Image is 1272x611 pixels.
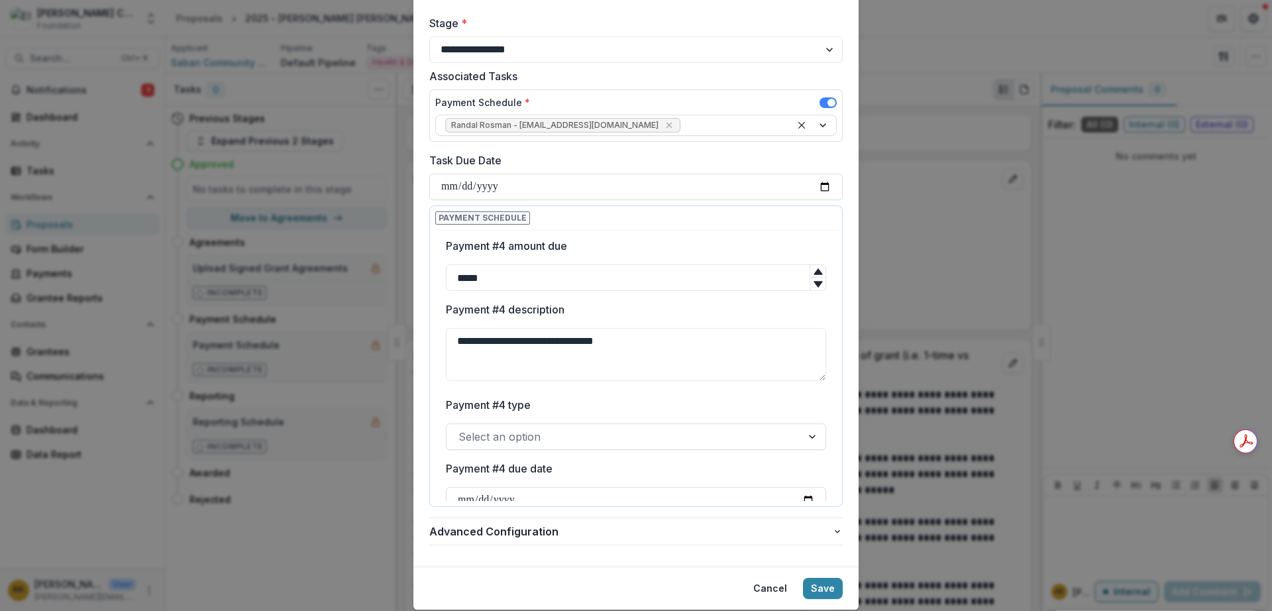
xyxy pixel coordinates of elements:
span: Advanced Configuration [429,524,832,539]
button: Save [803,578,843,599]
label: Stage [429,15,835,31]
div: Remove Randal Rosman - randal@ellafitzgeraldfoundation.org [662,119,676,132]
span: Randal Rosman - [EMAIL_ADDRESS][DOMAIN_NAME] [451,121,659,130]
p: Payment #4 due date [446,461,553,476]
label: Associated Tasks [429,68,835,84]
p: Payment #4 amount due [446,238,567,254]
label: Payment Schedule [435,95,530,109]
p: Payment #4 description [446,302,564,317]
p: Payment #4 type [446,397,531,413]
div: Clear selected options [794,117,810,133]
button: Cancel [745,578,795,599]
button: Advanced Configuration [429,518,843,545]
span: Payment Schedule [435,211,530,225]
label: Task Due Date [429,152,835,168]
